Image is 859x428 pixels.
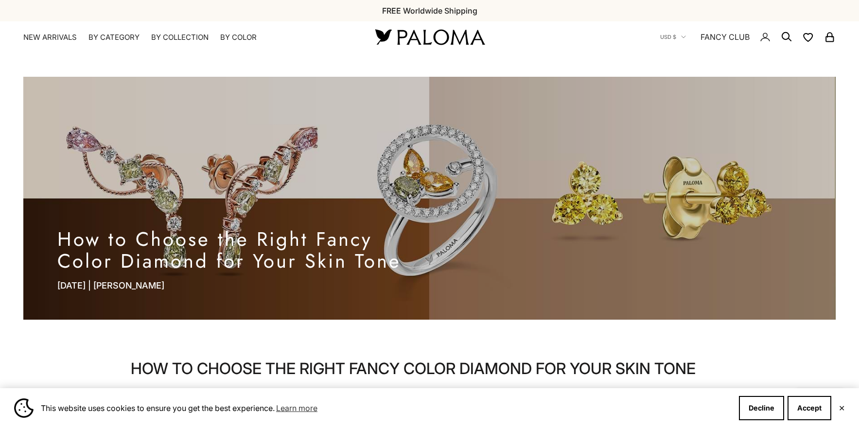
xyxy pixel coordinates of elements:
[275,401,319,415] a: Learn more
[382,4,477,17] p: FREE Worldwide Shipping
[739,396,784,420] button: Decline
[839,405,845,411] button: Close
[131,359,729,379] h1: How to Choose the Right Fancy Color Diamond for Your Skin Tone
[660,33,676,41] span: USD $
[23,33,352,42] nav: Primary navigation
[23,33,77,42] a: NEW ARRIVALS
[57,228,404,272] h1: How to Choose the Right Fancy Color Diamond for Your Skin Tone
[88,33,140,42] summary: By Category
[701,31,750,43] a: FANCY CLUB
[660,33,686,41] button: USD $
[41,401,731,415] span: This website uses cookies to ensure you get the best experience.
[660,21,836,52] nav: Secondary navigation
[57,281,724,291] div: [DATE] | [PERSON_NAME]
[151,33,209,42] summary: By Collection
[788,396,831,420] button: Accept
[220,33,257,42] summary: By Color
[14,398,34,418] img: Cookie banner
